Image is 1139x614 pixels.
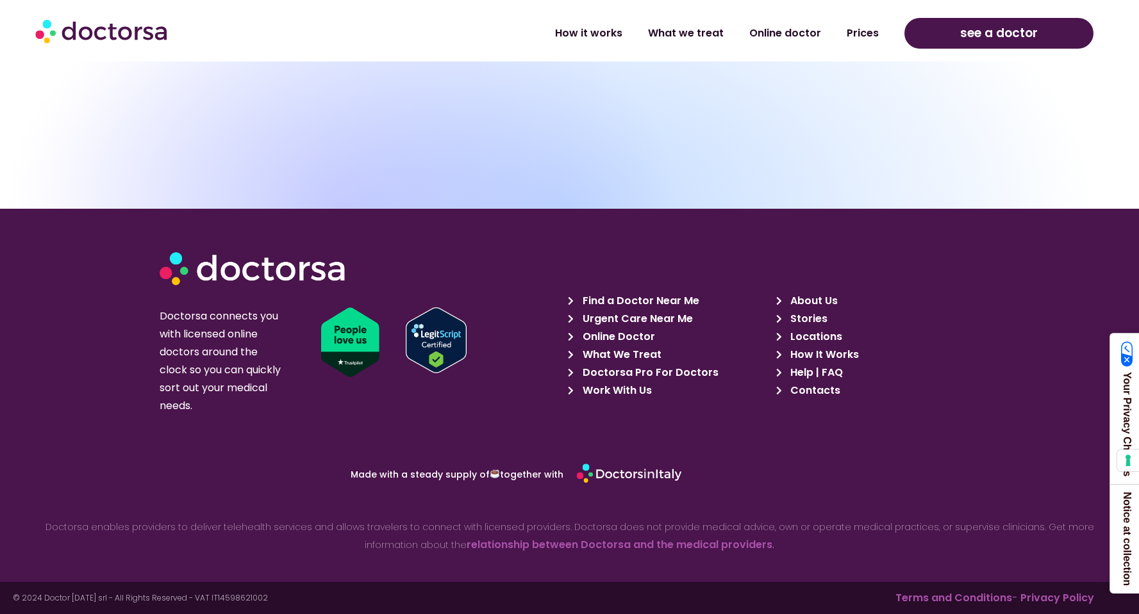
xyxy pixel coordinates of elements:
span: Contacts [787,382,840,400]
img: Verify Approval for www.doctorsa.com [406,307,467,373]
span: - [895,590,1018,605]
a: How it works [542,19,635,48]
span: Stories [787,310,827,328]
a: About Us [776,292,977,310]
a: Work With Us [568,382,769,400]
a: Terms and Conditions [895,590,1012,605]
p: Made with a steady supply of together with [225,469,563,479]
a: How It Works [776,346,977,364]
button: Your consent preferences for tracking technologies [1117,449,1139,471]
a: What We Treat [568,346,769,364]
p: Doctorsa connects you with licensed online doctors around the clock so you can quickly sort out y... [160,307,286,415]
span: Online Doctor [579,328,655,346]
span: Work With Us [579,382,652,400]
img: California Consumer Privacy Act (CCPA) Opt-Out Icon [1121,341,1133,367]
nav: Menu [296,19,892,48]
span: Help | FAQ [787,364,843,382]
span: Doctorsa Pro For Doctors [579,364,719,382]
p: Doctorsa enables providers to deliver telehealth services and allows travelers to connect with li... [40,518,1099,554]
a: see a doctor [904,18,1094,49]
span: Find a Doctor Near Me [579,292,699,310]
span: Locations [787,328,842,346]
a: Online doctor [736,19,834,48]
a: Help | FAQ [776,364,977,382]
a: Stories [776,310,977,328]
strong: . [772,538,774,551]
span: About Us [787,292,838,310]
a: Privacy Policy [1020,590,1094,605]
a: Doctorsa Pro For Doctors [568,364,769,382]
img: ☕ [490,469,499,478]
a: Verify LegitScript Approval for www.doctorsa.com [406,307,577,373]
span: see a doctor [960,23,1038,44]
span: Urgent Care Near Me [579,310,693,328]
a: Urgent Care Near Me [568,310,769,328]
span: How It Works [787,346,859,364]
p: © 2024 Doctor [DATE] srl - All Rights Reserved - VAT IT14598621002 [13,594,569,602]
span: What We Treat [579,346,661,364]
a: Prices [834,19,892,48]
a: Find a Doctor Near Me [568,292,769,310]
a: relationship between Doctorsa and the medical providers [467,537,772,552]
a: Online Doctor [568,328,769,346]
a: What we treat [635,19,736,48]
a: Contacts [776,382,977,400]
a: Locations [776,328,977,346]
